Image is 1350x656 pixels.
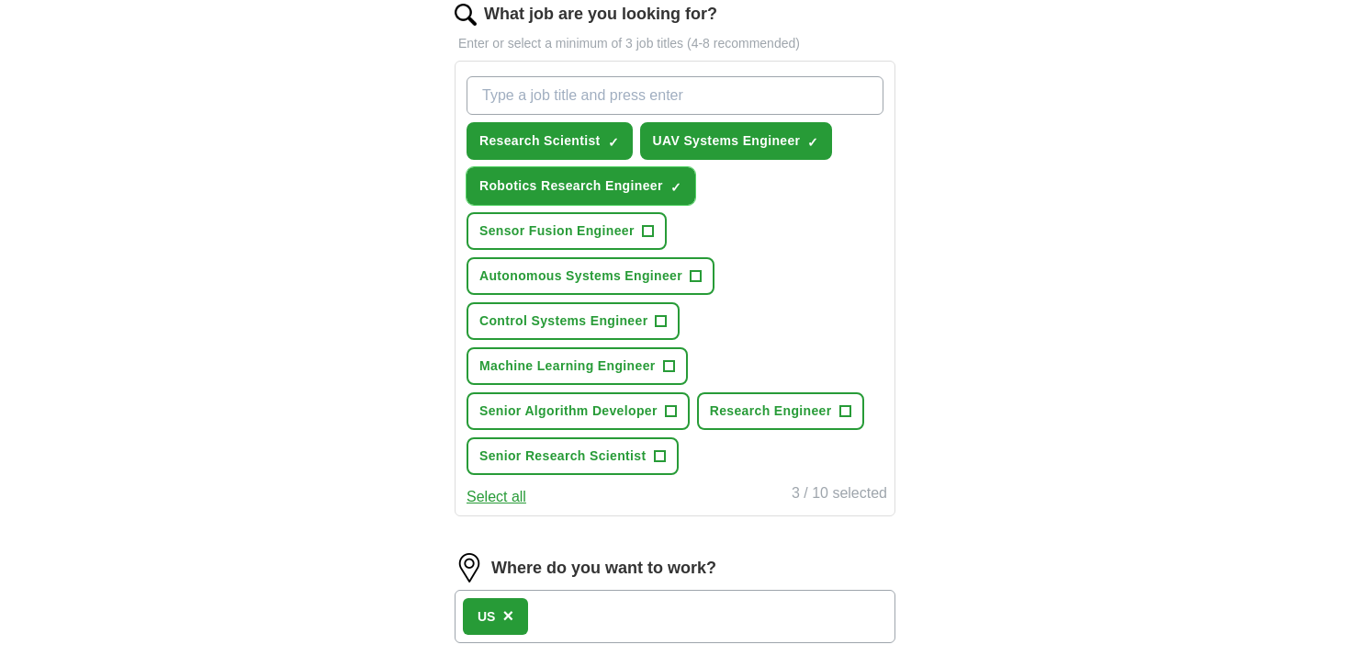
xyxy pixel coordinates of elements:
[455,553,484,582] img: location.png
[640,122,833,160] button: UAV Systems Engineer✓
[467,212,667,250] button: Sensor Fusion Engineer
[697,392,864,430] button: Research Engineer
[502,605,513,626] span: ×
[792,482,887,508] div: 3 / 10 selected
[479,311,647,331] span: Control Systems Engineer
[502,603,513,630] button: ×
[467,257,714,295] button: Autonomous Systems Engineer
[467,392,690,430] button: Senior Algorithm Developer
[807,135,818,150] span: ✓
[467,122,633,160] button: Research Scientist✓
[670,180,681,195] span: ✓
[478,607,495,627] div: US
[479,266,682,286] span: Autonomous Systems Engineer
[479,447,647,466] span: Senior Research Scientist
[467,302,680,340] button: Control Systems Engineer
[467,486,526,508] button: Select all
[479,402,658,421] span: Senior Algorithm Developer
[467,167,695,205] button: Robotics Research Engineer✓
[467,437,679,475] button: Senior Research Scientist
[653,131,801,151] span: UAV Systems Engineer
[479,221,635,241] span: Sensor Fusion Engineer
[479,356,656,376] span: Machine Learning Engineer
[608,135,619,150] span: ✓
[484,2,717,27] label: What job are you looking for?
[710,402,832,421] span: Research Engineer
[467,347,688,385] button: Machine Learning Engineer
[467,76,883,115] input: Type a job title and press enter
[491,556,716,581] label: Where do you want to work?
[479,131,601,151] span: Research Scientist
[455,34,895,53] p: Enter or select a minimum of 3 job titles (4-8 recommended)
[455,4,477,26] img: search.png
[479,176,663,196] span: Robotics Research Engineer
